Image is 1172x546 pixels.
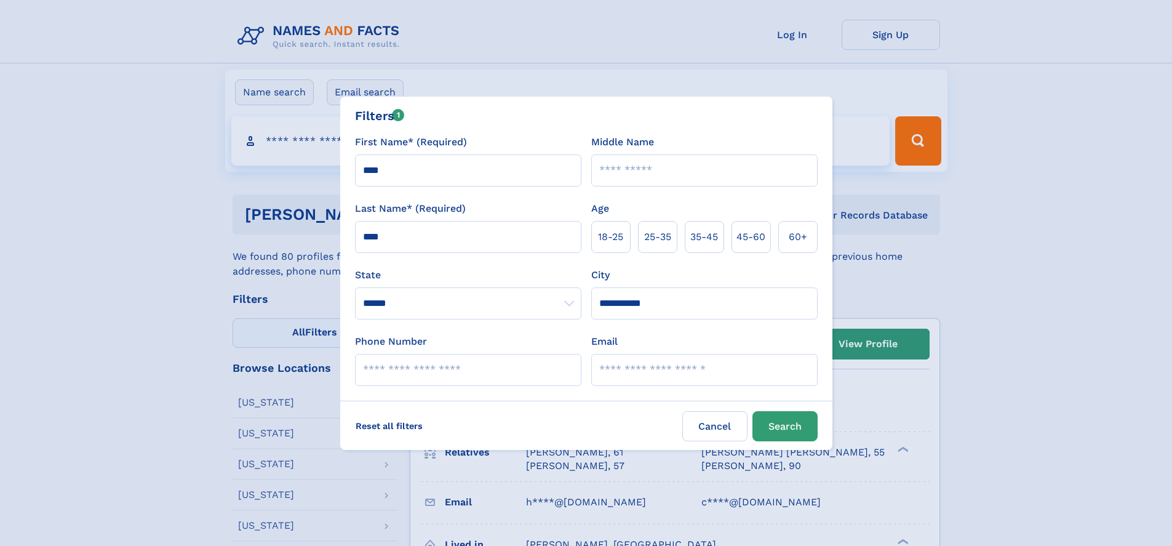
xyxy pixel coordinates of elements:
span: 60+ [789,230,807,244]
label: Reset all filters [348,411,431,441]
label: Email [591,334,618,349]
span: 35‑45 [690,230,718,244]
label: Phone Number [355,334,427,349]
button: Search [752,411,818,441]
span: 25‑35 [644,230,671,244]
label: Last Name* (Required) [355,201,466,216]
span: 18‑25 [598,230,623,244]
label: Middle Name [591,135,654,150]
label: City [591,268,610,283]
label: Cancel [682,411,747,441]
label: State [355,268,581,283]
label: Age [591,201,609,216]
span: 45‑60 [736,230,765,244]
label: First Name* (Required) [355,135,467,150]
div: Filters [355,106,405,125]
